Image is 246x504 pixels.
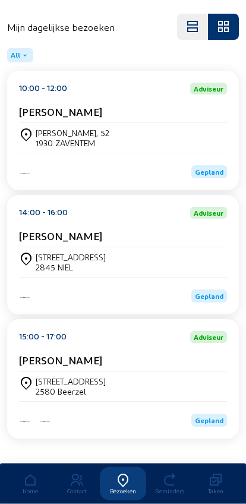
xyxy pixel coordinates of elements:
div: Bezoeken [100,487,146,494]
div: Contact [53,487,100,494]
a: Home [7,467,53,500]
div: [STREET_ADDRESS] [36,253,106,263]
div: 2580 Beerzel [36,387,106,397]
span: Adviseur [194,210,223,217]
div: 14:00 - 16:00 [19,207,68,219]
div: Taken [193,487,239,494]
span: Adviseur [194,334,223,341]
img: Energy Protect Ramen & Deuren [39,421,51,424]
span: All [11,51,20,61]
h4: Mijn dagelijkse bezoeken [7,22,115,33]
img: Energy Protect Ramen & Deuren [19,297,31,300]
cam-card-title: [PERSON_NAME] [19,106,102,118]
a: Reminders [146,467,193,500]
span: Gepland [195,292,223,301]
div: [PERSON_NAME], 52 [36,128,109,138]
img: Energy Protect Ramen & Deuren [19,172,31,175]
cam-card-title: [PERSON_NAME] [19,230,102,242]
div: 15:00 - 17:00 [19,332,67,344]
div: 1930 ZAVENTEM [36,138,109,149]
img: Iso Protect [19,421,31,424]
span: Gepland [195,168,223,177]
a: Taken [193,467,239,500]
div: 2845 NIEL [36,263,106,273]
span: Adviseur [194,86,223,93]
div: 10:00 - 12:00 [19,83,67,95]
a: Contact [53,467,100,500]
a: Bezoeken [100,467,146,500]
div: [STREET_ADDRESS] [36,377,106,387]
span: Gepland [195,417,223,425]
div: Home [7,487,53,494]
cam-card-title: [PERSON_NAME] [19,354,102,367]
div: Reminders [146,487,193,494]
